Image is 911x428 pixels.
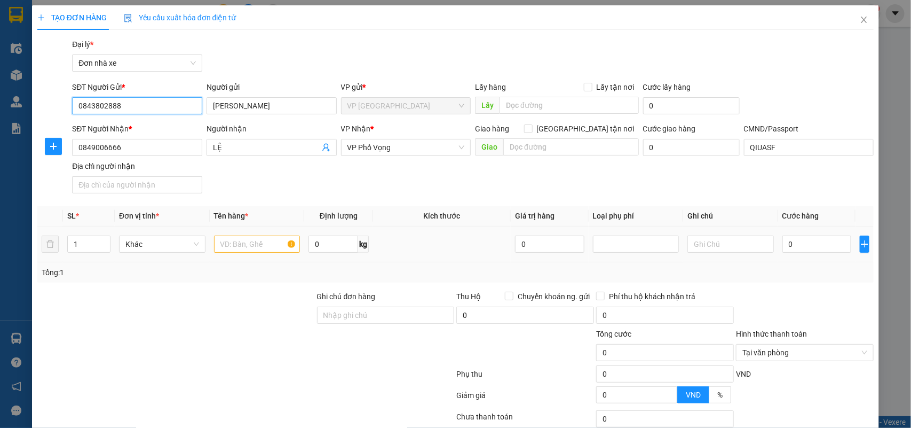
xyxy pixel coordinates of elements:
input: Dọc đường [503,138,639,155]
span: Thu Hộ [456,292,481,301]
span: Đơn vị tính [119,212,159,220]
div: Người nhận [207,123,337,135]
button: delete [42,236,59,253]
div: Tổng: 1 [42,267,352,278]
label: Cước lấy hàng [643,83,691,91]
span: VND [686,391,701,399]
th: Ghi chú [683,206,778,227]
input: Ghi Chú [687,236,774,253]
input: Cước lấy hàng [643,97,740,114]
span: Tên hàng [214,212,249,220]
b: GỬI : VP [GEOGRAPHIC_DATA] [13,77,159,113]
span: VND [736,370,751,378]
span: Lấy tận nơi [592,81,639,93]
span: Định lượng [320,212,358,220]
span: [GEOGRAPHIC_DATA] tận nơi [533,123,639,135]
span: Lấy [475,97,500,114]
span: Kích thước [424,212,461,220]
span: plus [860,240,869,248]
span: VP Nam Định [347,98,465,114]
div: VP gửi [341,81,471,93]
label: Cước giao hàng [643,124,696,133]
span: Tổng cước [596,330,631,338]
span: Giao [475,138,503,155]
span: Phí thu hộ khách nhận trả [605,291,700,302]
span: TẠO ĐƠN HÀNG [37,13,107,22]
span: VP Nhận [341,124,371,133]
button: plus [860,236,870,253]
div: SĐT Người Gửi [72,81,202,93]
span: Lấy hàng [475,83,506,91]
span: user-add [322,143,330,152]
span: VP Phố Vọng [347,139,465,155]
button: Close [849,5,879,35]
li: Số 10 ngõ 15 Ngọc Hồi, Q.[PERSON_NAME], [GEOGRAPHIC_DATA] [100,26,446,40]
span: SL [67,212,76,220]
div: CMND/Passport [744,123,874,135]
span: Khác [125,236,199,252]
span: plus [45,142,61,151]
img: logo.jpg [13,13,67,67]
input: Địa chỉ của người nhận [72,176,202,193]
span: Đại lý [72,40,93,49]
div: Người gửi [207,81,337,93]
input: 0 [515,236,584,253]
input: Dọc đường [500,97,639,114]
div: SĐT Người Nhận [72,123,202,135]
span: close [860,15,868,24]
th: Loại phụ phí [589,206,684,227]
span: Giao hàng [475,124,509,133]
div: Phụ thu [456,368,596,387]
span: kg [358,236,369,253]
span: Giá trị hàng [515,212,554,220]
li: Hotline: 19001155 [100,40,446,53]
input: Cước giao hàng [643,139,740,156]
span: Tại văn phòng [742,345,867,361]
span: Chuyển khoản ng. gửi [513,291,594,302]
img: icon [124,14,132,22]
span: Cước hàng [782,212,819,220]
span: plus [37,14,45,21]
span: % [717,391,723,399]
label: Hình thức thanh toán [736,330,807,338]
input: VD: Bàn, Ghế [214,236,300,253]
button: plus [45,138,62,155]
div: Giảm giá [456,390,596,408]
span: Yêu cầu xuất hóa đơn điện tử [124,13,236,22]
input: Ghi chú đơn hàng [317,307,455,324]
label: Ghi chú đơn hàng [317,292,376,301]
div: Địa chỉ người nhận [72,160,202,172]
span: Đơn nhà xe [78,55,196,71]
